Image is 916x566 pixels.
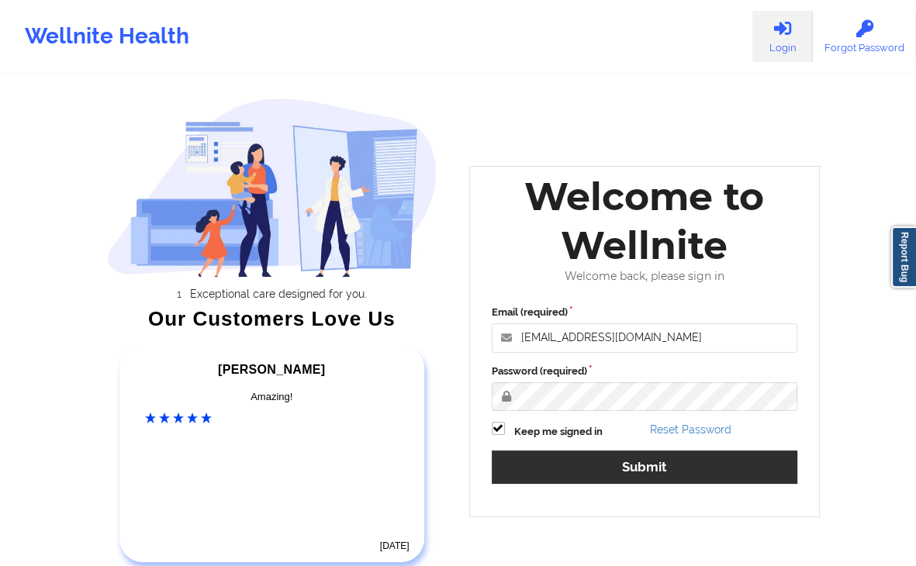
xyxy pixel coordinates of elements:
[218,363,325,376] span: [PERSON_NAME]
[752,11,813,62] a: Login
[650,423,731,436] a: Reset Password
[492,305,798,320] label: Email (required)
[145,389,399,405] div: Amazing!
[380,540,410,551] time: [DATE]
[514,424,603,440] label: Keep me signed in
[481,270,809,283] div: Welcome back, please sign in
[891,226,916,288] a: Report Bug
[107,98,437,277] img: wellnite-auth-hero_200.c722682e.png
[121,288,437,300] li: Exceptional care designed for you.
[492,364,798,379] label: Password (required)
[813,11,916,62] a: Forgot Password
[107,311,437,326] div: Our Customers Love Us
[492,323,798,353] input: Email address
[492,450,798,484] button: Submit
[481,172,809,270] div: Welcome to Wellnite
